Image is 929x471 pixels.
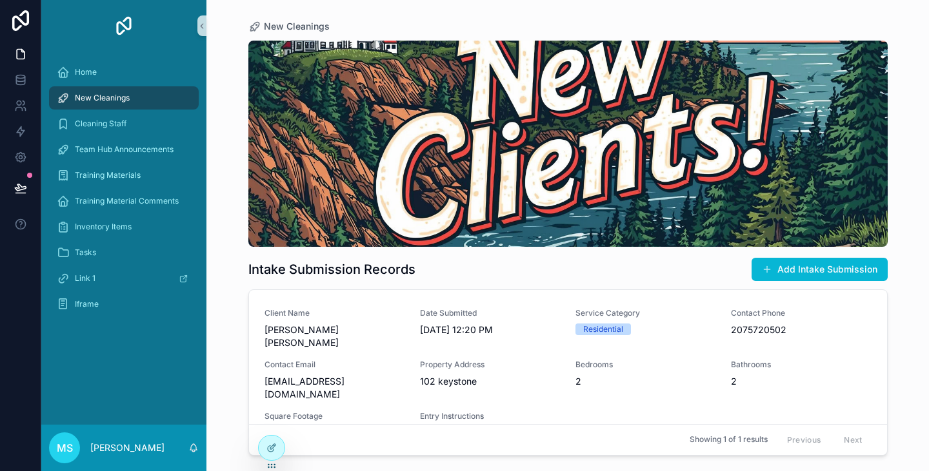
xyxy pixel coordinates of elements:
span: Home [75,67,97,77]
span: Training Materials [75,170,141,180]
a: Team Hub Announcements [49,138,199,161]
span: Link 1 [75,273,95,284]
a: Cleaning Staff [49,112,199,135]
span: [DATE] 12:20 PM [420,323,560,336]
a: Client Name[PERSON_NAME] [PERSON_NAME]Date Submitted[DATE] 12:20 PMService CategoryResidentialCon... [249,290,887,457]
span: 2 [731,375,871,388]
span: Bathrooms [731,360,871,370]
span: 2 [575,375,715,388]
a: Home [49,61,199,84]
span: Entry Instructions [420,411,560,421]
img: App logo [114,15,134,36]
span: Contact Email [265,360,405,370]
p: [PERSON_NAME] [90,441,165,454]
a: Tasks [49,241,199,264]
span: Service Category [575,308,715,318]
span: Team Hub Announcements [75,144,174,155]
h1: Intake Submission Records [248,260,415,278]
div: Residential [583,323,623,335]
span: Date Submitted [420,308,560,318]
span: 2075720502 [731,323,871,336]
a: Iframe [49,293,199,316]
span: [PERSON_NAME] [PERSON_NAME] [265,323,405,349]
span: Inventory Items [75,222,132,232]
span: Showing 1 of 1 results [690,435,768,445]
div: scrollable content [41,52,206,332]
a: Inventory Items [49,215,199,238]
span: Iframe [75,299,99,309]
a: Link 1 [49,267,199,290]
a: Training Materials [49,164,199,187]
span: Tasks [75,247,96,258]
span: ms [57,440,73,456]
span: Contact Phone [731,308,871,318]
span: [EMAIL_ADDRESS][DOMAIN_NAME] [265,375,405,401]
a: New Cleanings [49,86,199,110]
span: Square Footage [265,411,405,421]
a: Training Material Comments [49,189,199,213]
span: Client Name [265,308,405,318]
span: New Cleanings [75,93,130,103]
a: New Cleanings [248,20,330,33]
span: New Cleanings [264,20,330,33]
span: Property Address [420,360,560,370]
span: 102 keystone [420,375,560,388]
span: Training Material Comments [75,196,179,206]
span: Cleaning Staff [75,119,126,129]
button: Add Intake Submission [752,258,888,281]
span: Bedrooms [575,360,715,370]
